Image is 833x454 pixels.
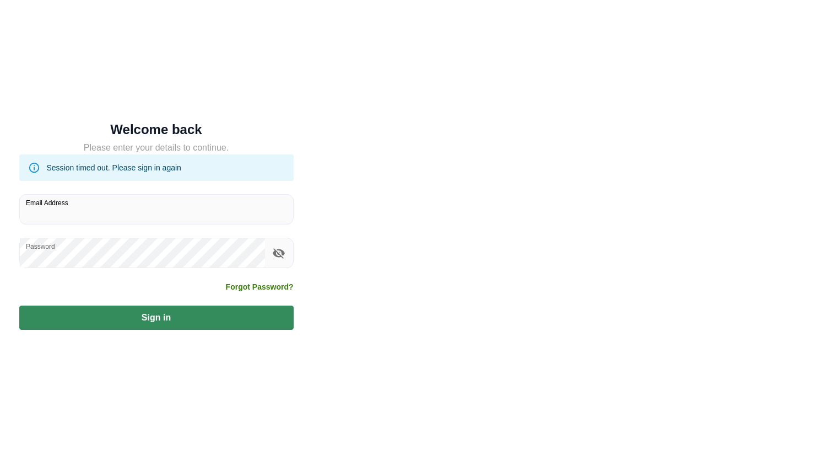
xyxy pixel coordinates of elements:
[226,281,294,292] a: Forgot Password?
[47,158,181,178] div: Session timed out. Please sign in again
[19,141,294,154] h5: Please enter your details to continue.
[19,306,294,330] button: Sign in
[19,124,294,135] h5: Welcome back
[26,242,55,251] label: Password
[269,244,288,263] button: toggle password visibility
[26,198,68,207] label: Email Address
